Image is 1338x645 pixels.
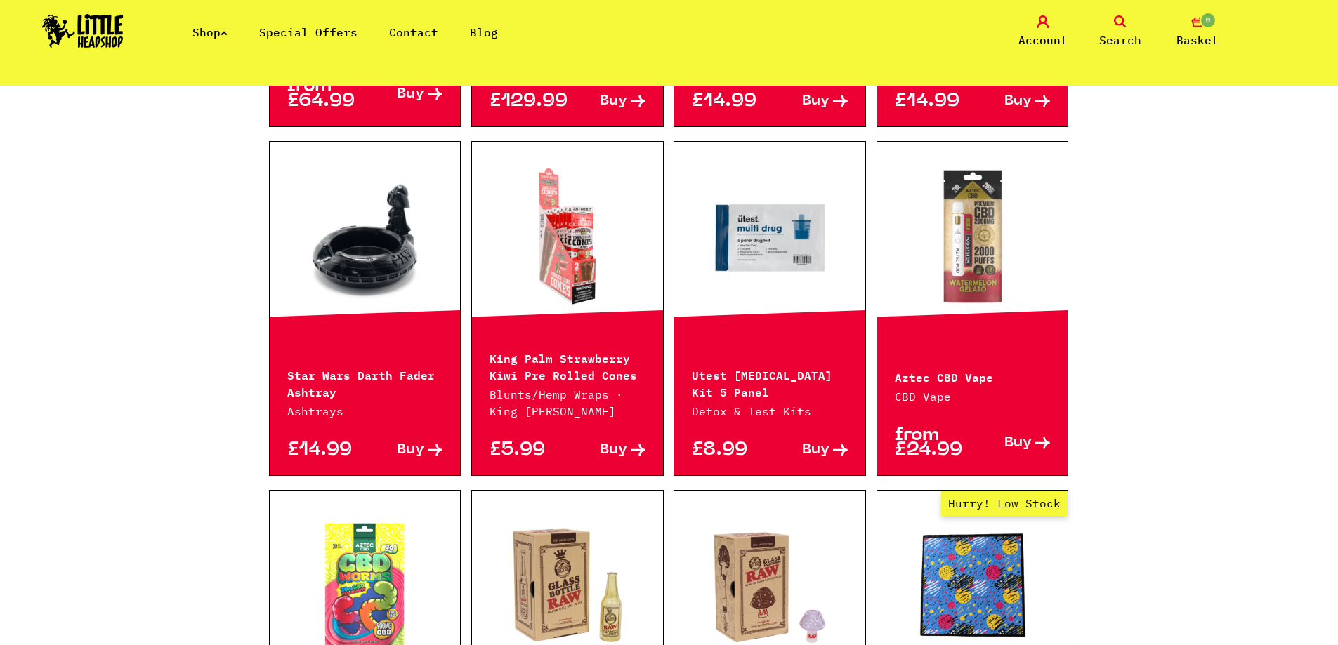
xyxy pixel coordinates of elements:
p: Blunts/Hemp Wraps · King [PERSON_NAME] [490,386,645,420]
a: Buy [770,443,848,458]
p: £8.99 [692,443,770,458]
span: Buy [600,443,627,458]
span: Hurry! Low Stock [941,491,1068,516]
p: £14.99 [287,443,365,458]
p: Star Wars Darth Fader Ashtray [287,366,443,399]
span: 0 [1200,12,1216,29]
span: Basket [1176,32,1219,48]
span: Buy [397,87,424,102]
a: Buy [568,94,645,109]
span: Buy [600,94,627,109]
span: Buy [1004,436,1032,451]
p: Aztec CBD Vape [895,368,1051,385]
a: Buy [365,79,442,109]
a: Buy [973,94,1051,109]
a: Buy [770,94,848,109]
p: £5.99 [490,443,568,458]
span: Account [1018,32,1068,48]
a: Buy [973,428,1051,458]
p: CBD Vape [895,388,1051,405]
p: £14.99 [692,94,770,109]
a: Contact [389,25,438,39]
a: 0 Basket [1162,15,1233,48]
a: Blog [470,25,498,39]
p: Ashtrays [287,403,443,420]
p: King Palm Strawberry Kiwi Pre Rolled Cones [490,349,645,383]
a: Buy [365,443,442,458]
span: Buy [802,443,829,458]
span: Buy [397,443,424,458]
a: Special Offers [259,25,358,39]
p: Detox & Test Kits [692,403,848,420]
p: from £24.99 [895,428,973,458]
p: Utest [MEDICAL_DATA] Kit 5 Panel [692,366,848,399]
span: Search [1099,32,1141,48]
a: Search [1085,15,1155,48]
p: £129.99 [490,94,568,109]
a: Buy [568,443,645,458]
span: Buy [802,94,829,109]
img: Little Head Shop Logo [42,14,124,48]
p: from £64.99 [287,79,365,109]
span: Buy [1004,94,1032,109]
p: £14.99 [895,94,973,109]
a: Shop [192,25,228,39]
